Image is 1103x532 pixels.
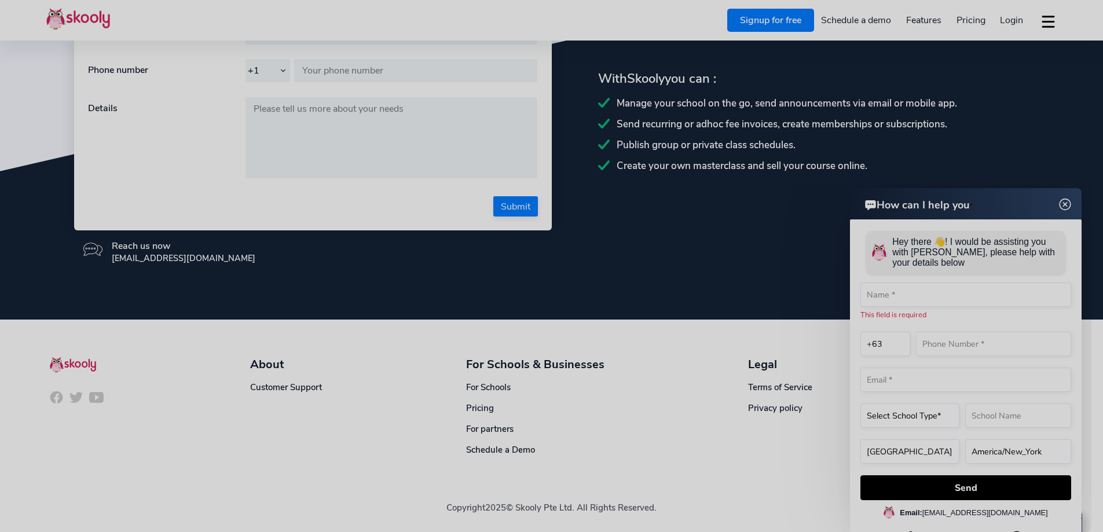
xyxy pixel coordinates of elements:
[957,14,985,27] span: Pricing
[899,11,949,30] a: Features
[89,390,104,405] img: icon-youtube
[727,9,814,32] a: Signup for free
[598,159,1029,173] div: Create your own masterclass and sell your course online.
[250,357,322,372] div: About
[69,390,83,405] img: icon-twitter
[46,456,1057,532] div: Copyright © Skooly Pte Ltd. All Rights Reserved.
[814,11,899,30] a: Schedule a demo
[598,97,1029,110] div: Manage your school on the go, send announcements via email or mobile app.
[250,381,322,393] a: Customer Support
[294,59,538,82] input: Your phone number
[466,357,604,372] div: For Schools & Businesses
[112,252,255,264] div: [EMAIL_ADDRESS][DOMAIN_NAME]
[88,59,245,82] div: Phone number
[466,402,494,414] a: Pricing
[49,390,64,405] img: icon-facebook
[466,444,535,456] a: Schedule a Demo
[88,97,245,182] div: Details
[112,240,255,252] div: Reach us now
[83,240,102,259] img: icon-message
[466,381,511,393] a: For Schools
[466,423,514,435] a: For partners
[493,196,538,217] button: Submit
[992,11,1031,30] a: Login
[1000,14,1023,27] span: Login
[598,70,1029,87] div: With you can :
[1040,8,1057,35] button: dropdown menu
[949,11,993,30] a: Pricing
[598,118,1029,131] div: Send recurring or adhoc fee invoices, create memberships or subscriptions.
[598,138,1029,152] div: Publish group or private class schedules.
[748,402,802,414] a: Privacy policy
[485,502,506,513] span: 2025
[50,357,96,373] img: Skooly
[748,381,812,393] a: Terms of Service
[46,8,110,30] img: Skooly
[748,357,812,372] div: Legal
[627,70,665,87] span: Skooly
